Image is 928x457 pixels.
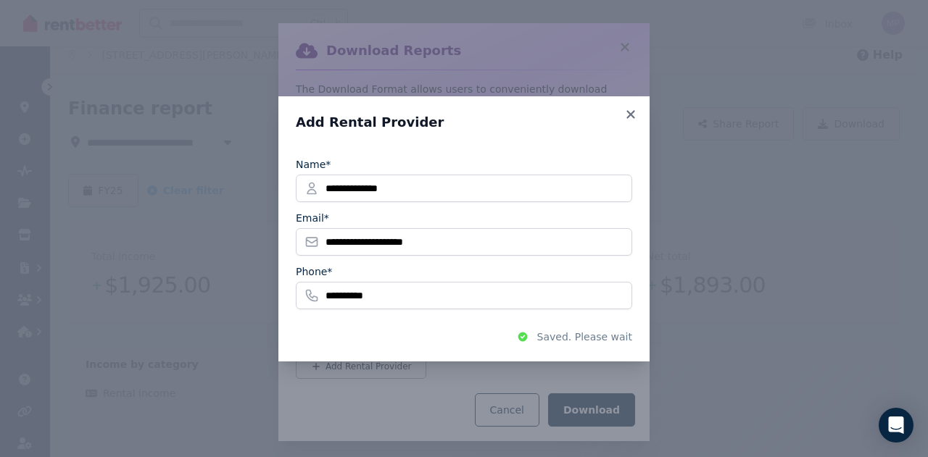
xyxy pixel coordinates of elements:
[879,408,913,443] div: Open Intercom Messenger
[296,114,632,131] h3: Add Rental Provider
[296,157,331,172] label: Name*
[296,211,329,225] label: Email*
[537,330,632,344] span: Saved. Please wait
[296,264,332,279] label: Phone*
